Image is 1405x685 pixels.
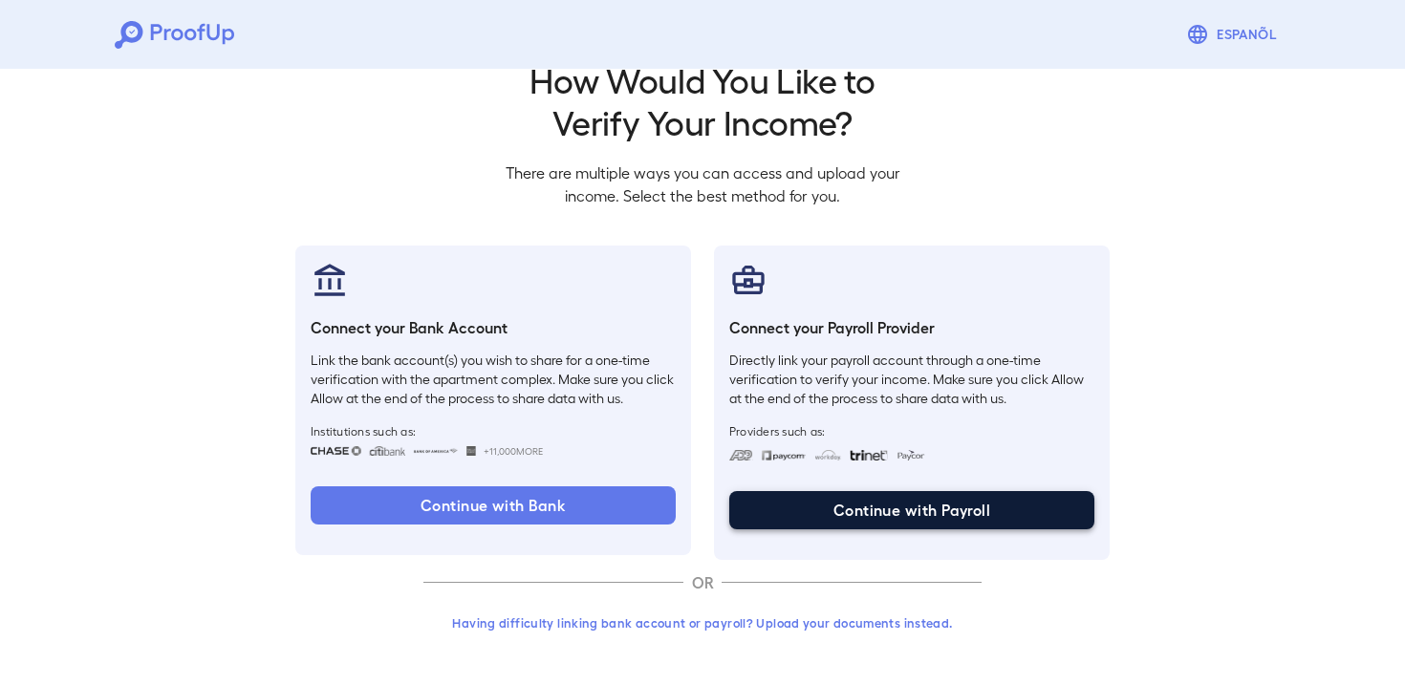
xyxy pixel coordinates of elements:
[311,316,676,339] h6: Connect your Bank Account
[311,351,676,408] p: Link the bank account(s) you wish to share for a one-time verification with the apartment complex...
[683,571,722,594] p: OR
[729,423,1094,439] span: Providers such as:
[490,161,915,207] p: There are multiple ways you can access and upload your income. Select the best method for you.
[490,58,915,142] h2: How Would You Like to Verify Your Income?
[311,423,676,439] span: Institutions such as:
[729,261,767,299] img: payrollProvider.svg
[466,446,477,456] img: wellsfargo.svg
[484,443,543,459] span: +11,000 More
[761,450,807,460] img: paycom.svg
[311,446,361,456] img: chase.svg
[729,450,753,460] img: adp.svg
[729,491,1094,529] button: Continue with Payroll
[729,351,1094,408] p: Directly link your payroll account through a one-time verification to verify your income. Make su...
[423,606,982,640] button: Having difficulty linking bank account or payroll? Upload your documents instead.
[896,450,925,460] img: paycon.svg
[369,446,405,456] img: citibank.svg
[1178,15,1290,54] button: Espanõl
[850,450,888,460] img: trinet.svg
[413,446,459,456] img: bankOfAmerica.svg
[814,450,842,460] img: workday.svg
[729,316,1094,339] h6: Connect your Payroll Provider
[311,261,349,299] img: bankAccount.svg
[311,486,676,524] button: Continue with Bank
